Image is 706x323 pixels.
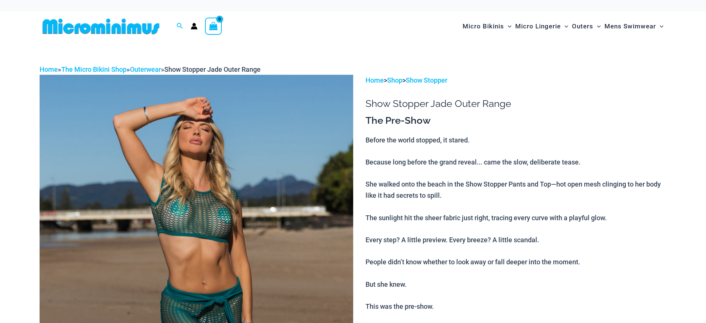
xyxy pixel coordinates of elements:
a: Shop [387,76,402,84]
span: Micro Lingerie [515,17,561,36]
span: Menu Toggle [561,17,568,36]
span: Mens Swimwear [604,17,656,36]
a: Search icon link [177,22,183,31]
h3: The Pre-Show [366,114,666,127]
span: Menu Toggle [504,17,511,36]
h1: Show Stopper Jade Outer Range [366,98,666,110]
span: » » » [40,65,261,73]
a: View Shopping Cart, empty [205,18,222,35]
span: Show Stopper Jade Outer Range [164,65,261,73]
nav: Site Navigation [460,14,667,39]
a: Account icon link [191,23,198,30]
span: Outers [572,17,593,36]
span: Micro Bikinis [463,17,504,36]
p: > > [366,75,666,86]
a: OutersMenu ToggleMenu Toggle [570,15,603,38]
span: Menu Toggle [593,17,601,36]
a: Mens SwimwearMenu ToggleMenu Toggle [603,15,665,38]
span: Menu Toggle [656,17,663,36]
a: Micro LingerieMenu ToggleMenu Toggle [513,15,570,38]
a: Home [40,65,58,73]
a: Micro BikinisMenu ToggleMenu Toggle [461,15,513,38]
img: MM SHOP LOGO FLAT [40,18,162,35]
a: The Micro Bikini Shop [61,65,127,73]
a: Home [366,76,384,84]
a: Show Stopper [406,76,447,84]
a: Outerwear [130,65,161,73]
